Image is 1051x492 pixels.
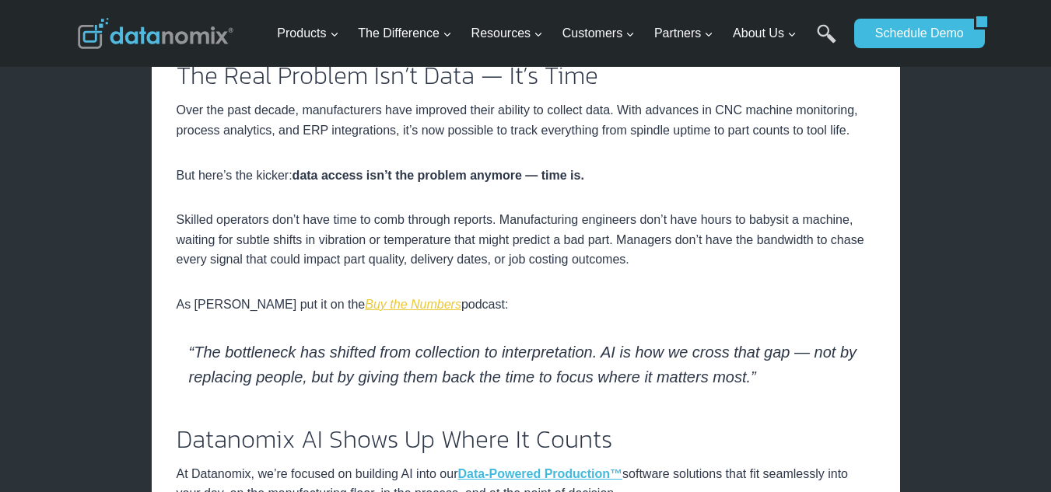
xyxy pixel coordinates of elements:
strong: data access isn’t the problem anymore — time is. [293,169,584,182]
em: “The bottleneck has shifted from collection to interpretation. AI is how we cross that gap — not ... [189,344,857,386]
a: Buy the Numbers [365,298,461,311]
nav: Primary Navigation [271,9,846,59]
span: The Difference [358,23,452,44]
a: Search [817,24,836,59]
p: Skilled operators don’t have time to comb through reports. Manufacturing engineers don’t have hou... [177,210,875,270]
span: Products [277,23,338,44]
span: About Us [733,23,797,44]
span: Partners [654,23,713,44]
p: As [PERSON_NAME] put it on the podcast: [177,295,875,315]
a: Schedule Demo [854,19,974,48]
p: But here’s the kicker: [177,166,875,186]
img: Datanomix [78,18,233,49]
span: Resources [471,23,543,44]
span: Customers [562,23,635,44]
h2: The Real Problem Isn’t Data — It’s Time [177,63,875,88]
p: Over the past decade, manufacturers have improved their ability to collect data. With advances in... [177,100,875,140]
